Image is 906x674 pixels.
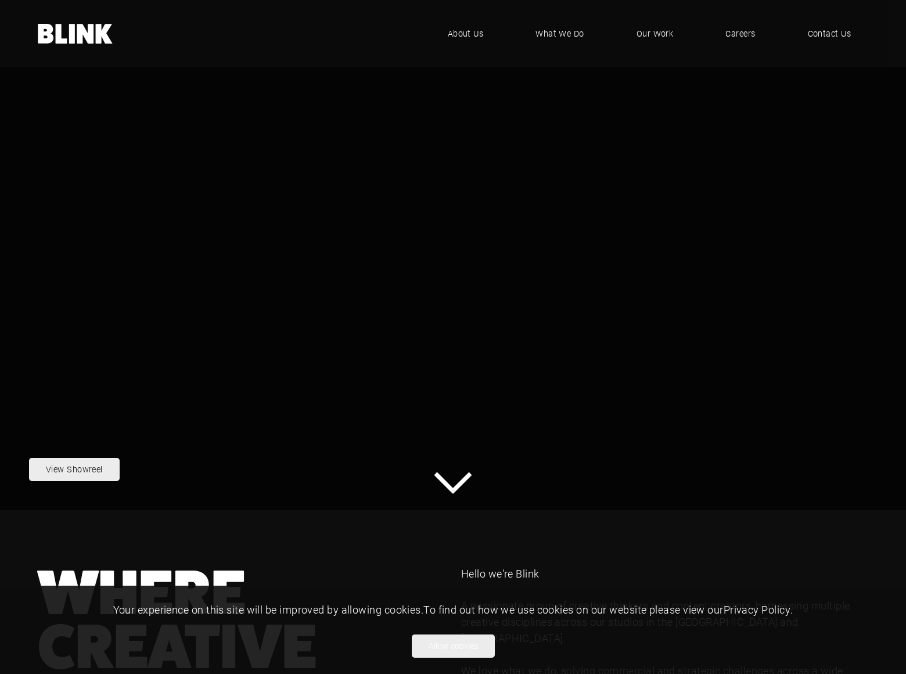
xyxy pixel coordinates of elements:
[790,16,869,51] a: Contact Us
[461,566,868,582] p: Hello we're Blink
[619,16,691,51] a: Our Work
[808,27,851,40] span: Contact Us
[448,27,484,40] span: About Us
[430,16,501,51] a: About Us
[725,27,755,40] span: Careers
[29,458,120,481] a: View Showreel
[38,24,113,44] a: Home
[113,603,793,616] span: Your experience on this site will be improved by allowing cookies. To find out how we use cookies...
[518,16,602,51] a: What We Do
[46,464,103,475] nobr: View Showreel
[535,27,584,40] span: What We Do
[708,16,772,51] a: Careers
[637,27,674,40] span: Our Work
[724,603,790,616] a: Privacy Policy
[412,634,495,658] button: Allow cookies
